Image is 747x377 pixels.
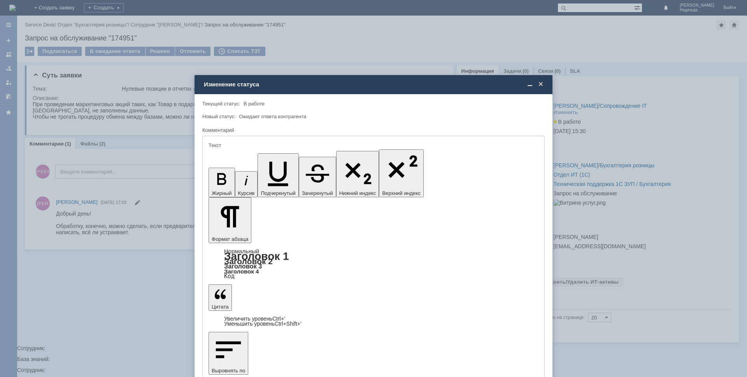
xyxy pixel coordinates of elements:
a: Заголовок 1 [224,250,289,262]
a: Заголовок 3 [224,263,262,270]
a: Нормальный [224,248,259,254]
button: Верхний индекс [379,149,424,197]
span: Ожидает ответа контрагента [239,114,306,119]
span: Формат абзаца [212,236,248,242]
div: Формат абзаца [209,249,538,279]
span: Верхний индекс [382,190,421,196]
button: Курсив [235,171,258,197]
span: Жирный [212,190,232,196]
div: Комментарий [202,127,543,134]
a: Заголовок 4 [224,268,259,275]
a: Заголовок 2 [224,257,273,266]
span: Ctrl+' [272,316,285,322]
span: Свернуть (Ctrl + M) [526,81,534,88]
button: Подчеркнутый [258,153,298,197]
label: Новый статус: [202,114,236,119]
button: Формат абзаца [209,197,251,243]
span: Курсив [238,190,255,196]
div: Текст [209,143,537,148]
div: Цитата [209,316,538,326]
button: Цитата [209,284,232,311]
span: Закрыть [537,81,545,88]
div: Изменение статуса [204,81,545,88]
span: Нижний индекс [339,190,376,196]
span: Выровнять по [212,368,245,373]
button: Жирный [209,168,235,197]
button: Выровнять по [209,332,248,375]
a: Increase [224,316,285,322]
span: Ctrl+Shift+' [275,321,302,327]
button: Зачеркнутый [299,157,336,197]
label: Текущий статус: [202,101,240,107]
span: Зачеркнутый [302,190,333,196]
a: Код [224,273,235,280]
a: Decrease [224,321,302,327]
button: Нижний индекс [336,151,379,197]
span: Цитата [212,304,229,310]
span: В работе [244,101,265,107]
span: Подчеркнутый [261,190,295,196]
